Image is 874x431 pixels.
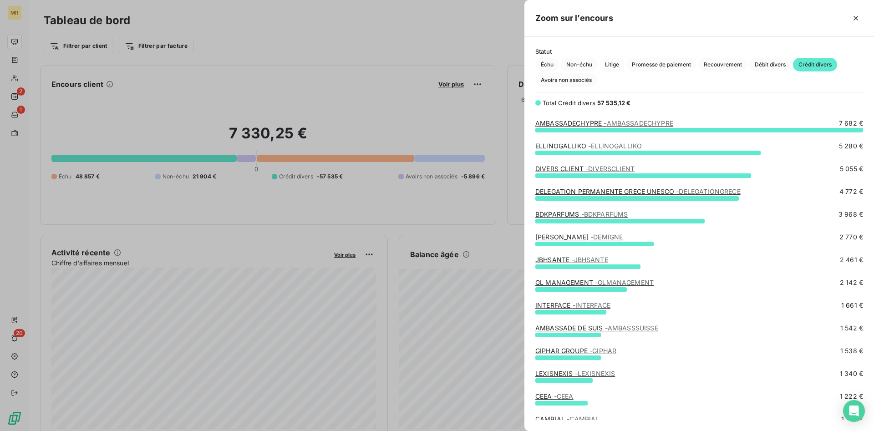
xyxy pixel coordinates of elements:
[535,210,628,218] a: BDKPARFUMS
[840,369,863,378] span: 1 340 €
[839,142,863,151] span: 5 280 €
[839,187,863,196] span: 4 772 €
[840,255,863,264] span: 2 461 €
[604,119,673,127] span: - AMBASSADECHYPRE
[841,415,863,424] span: 1 162 €
[600,58,625,71] button: Litige
[554,392,574,400] span: - CEEA
[840,392,863,401] span: 1 222 €
[575,370,615,377] span: - LEXISNEXIS
[841,301,863,310] span: 1 661 €
[626,58,696,71] button: Promesse de paiement
[535,48,863,55] span: Statut
[588,142,642,150] span: - ELLINOGALLIKO
[839,119,863,128] span: 7 682 €
[535,119,673,127] a: AMBASSADECHYPRE
[840,324,863,333] span: 1 542 €
[595,279,654,286] span: - GLMANAGEMENT
[840,278,863,287] span: 2 142 €
[840,346,863,355] span: 1 538 €
[581,210,628,218] span: - BDKPARFUMS
[840,164,863,173] span: 5 055 €
[589,347,616,355] span: - GIPHAR
[535,347,616,355] a: GIPHAR GROUPE
[839,233,863,242] span: 2 770 €
[535,324,658,332] a: AMBASSADE DE SUIS
[535,256,608,264] a: JBHSANTE
[843,400,865,422] div: Open Intercom Messenger
[535,233,623,241] a: [PERSON_NAME]
[524,119,874,420] div: grid
[535,188,741,195] a: DELEGATION PERMANENTE GRECE UNESCO
[573,301,611,309] span: - INTERFACE
[535,58,559,71] button: Échu
[535,392,574,400] a: CEEA
[590,233,623,241] span: - DEMIGNE
[535,73,597,87] button: Avoirs non associés
[561,58,598,71] button: Non-échu
[535,279,654,286] a: GL MANAGEMENT
[567,415,599,423] span: - CAMBIAL
[605,324,658,332] span: - AMBASSSUISSE
[585,165,635,172] span: - DIVERSCLIENT
[543,99,595,106] span: Total Crédit divers
[535,370,615,377] a: LEXISNEXIS
[535,165,635,172] a: DIVERS CLIENT
[749,58,791,71] button: Débit divers
[597,99,631,106] span: 57 535,12 €
[535,415,599,423] a: CAMBIAL
[793,58,837,71] button: Crédit divers
[838,210,863,219] span: 3 968 €
[676,188,740,195] span: - DELEGATIONGRECE
[535,12,613,25] h5: Zoom sur l’encours
[571,256,608,264] span: - JBHSANTE
[535,301,610,309] a: INTERFACE
[535,142,642,150] a: ELLINOGALLIKO
[698,58,747,71] button: Recouvrement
